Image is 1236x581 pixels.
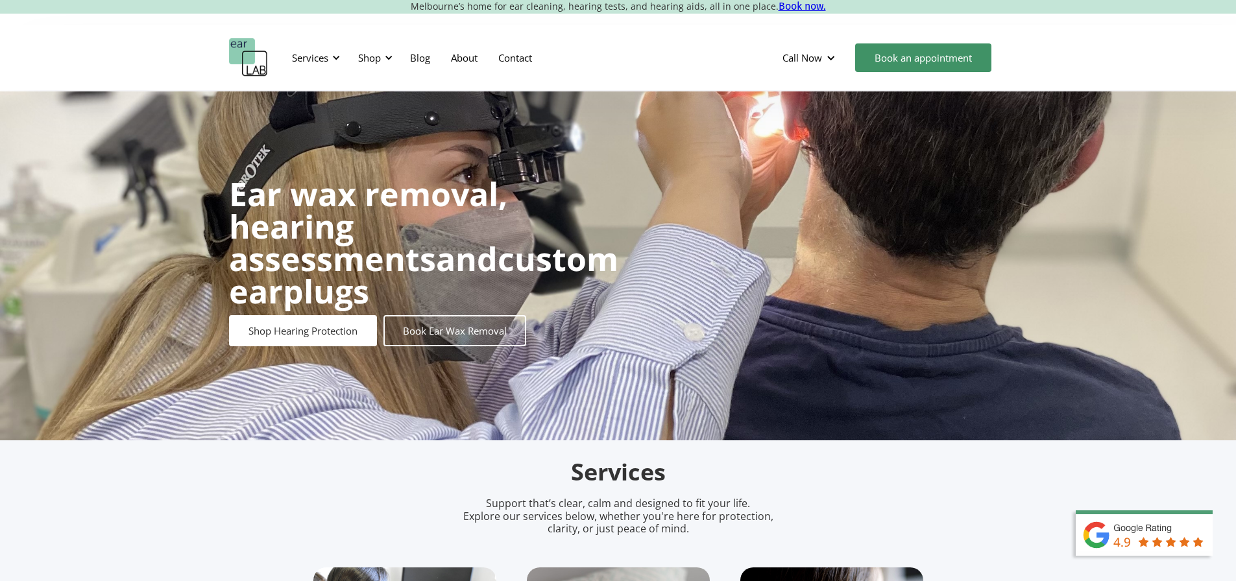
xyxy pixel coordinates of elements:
a: Book Ear Wax Removal [383,315,526,346]
a: Contact [488,39,542,77]
strong: Ear wax removal, hearing assessments [229,172,507,281]
div: Shop [350,38,396,77]
div: Services [292,51,328,64]
div: Call Now [772,38,849,77]
a: Book an appointment [855,43,991,72]
p: Support that’s clear, calm and designed to fit your life. Explore our services below, whether you... [446,497,790,535]
h2: Services [313,457,923,488]
a: home [229,38,268,77]
a: About [441,39,488,77]
a: Blog [400,39,441,77]
div: Call Now [782,51,822,64]
div: Services [284,38,344,77]
a: Shop Hearing Protection [229,315,377,346]
strong: custom earplugs [229,237,618,313]
h1: and [229,178,618,307]
div: Shop [358,51,381,64]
